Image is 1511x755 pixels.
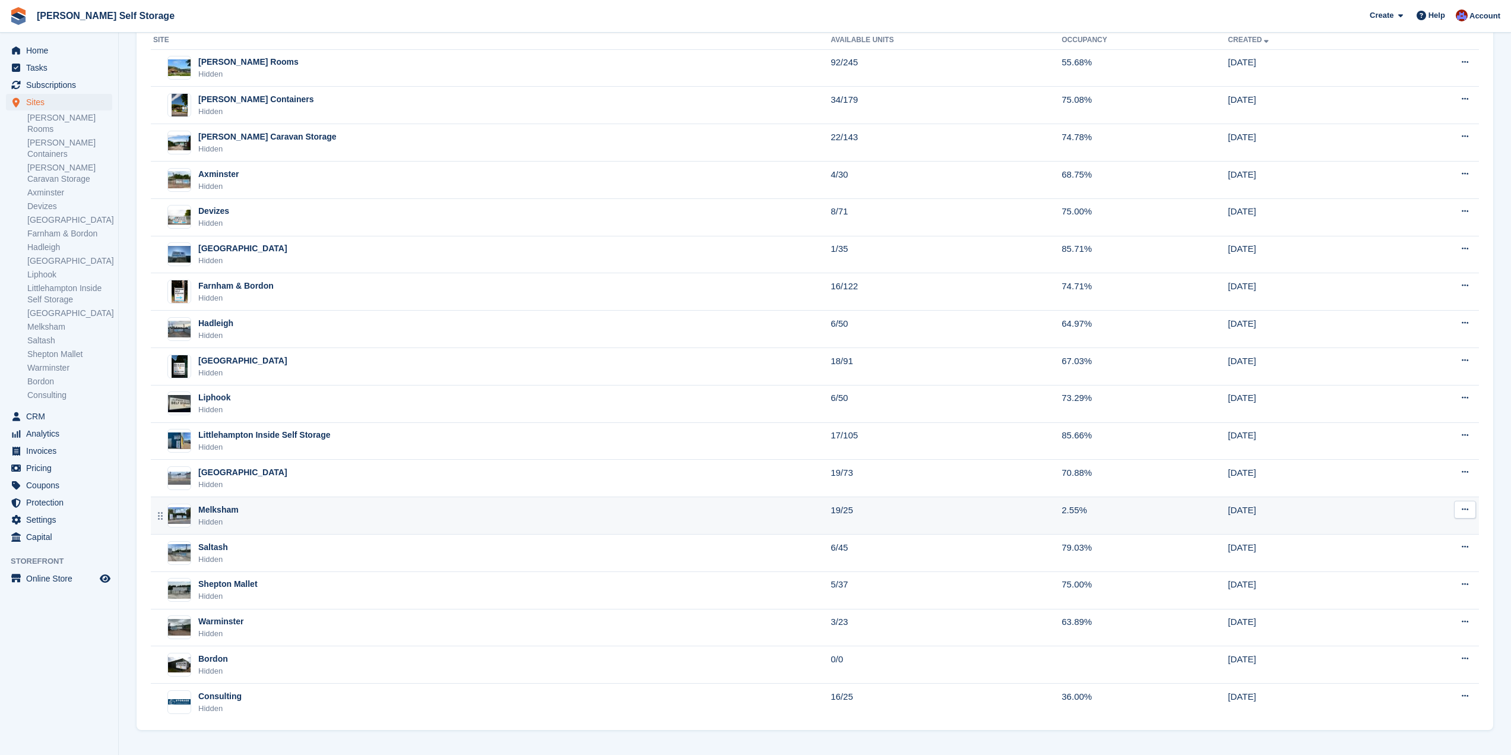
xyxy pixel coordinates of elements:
[1228,87,1387,124] td: [DATE]
[198,703,242,715] div: Hidden
[1062,311,1228,348] td: 64.97%
[831,609,1062,646] td: 3/23
[27,335,112,346] a: Saltash
[6,59,112,76] a: menu
[1428,10,1445,21] span: Help
[198,205,229,217] div: Devizes
[27,321,112,333] a: Melksham
[172,355,188,378] img: Image of Isle Of Wight site
[1062,348,1228,386] td: 67.03%
[831,162,1062,199] td: 4/30
[168,171,191,188] img: Image of Axminster site
[26,477,97,494] span: Coupons
[1228,460,1387,497] td: [DATE]
[6,460,112,476] a: menu
[168,210,191,225] img: Image of Devizes site
[1062,87,1228,124] td: 75.08%
[1062,124,1228,162] td: 74.78%
[27,362,112,374] a: Warminster
[1062,497,1228,535] td: 2.55%
[1062,198,1228,236] td: 75.00%
[168,321,191,338] img: Image of Hadleigh site
[198,590,258,602] div: Hidden
[1228,571,1387,609] td: [DATE]
[1228,236,1387,273] td: [DATE]
[831,460,1062,497] td: 19/73
[27,255,112,267] a: [GEOGRAPHIC_DATA]
[27,201,112,212] a: Devizes
[1062,236,1228,273] td: 85.71%
[198,181,239,192] div: Hidden
[27,112,112,135] a: [PERSON_NAME] Rooms
[26,494,97,511] span: Protection
[1062,609,1228,646] td: 63.89%
[198,690,242,703] div: Consulting
[6,570,112,587] a: menu
[831,497,1062,535] td: 19/25
[26,425,97,442] span: Analytics
[198,355,287,367] div: [GEOGRAPHIC_DATA]
[9,7,27,25] img: stora-icon-8386f47178a22dfd0bd8f6a31ec36ba5ce8667c1dd55bd0f319d3a0aa187defe.svg
[1228,198,1387,236] td: [DATE]
[168,472,191,485] img: Image of Littlehampton site
[26,443,97,459] span: Invoices
[831,124,1062,162] td: 22/143
[26,408,97,425] span: CRM
[198,504,239,516] div: Melksham
[6,77,112,93] a: menu
[198,404,230,416] div: Hidden
[198,391,230,404] div: Liphook
[831,348,1062,386] td: 18/91
[1228,311,1387,348] td: [DATE]
[168,544,191,561] img: Image of Saltash site
[831,684,1062,721] td: 16/25
[1228,497,1387,535] td: [DATE]
[198,292,274,304] div: Hidden
[198,628,244,640] div: Hidden
[1062,460,1228,497] td: 70.88%
[6,443,112,459] a: menu
[1456,10,1468,21] img: Tim Brant-Coles
[831,273,1062,311] td: 16/122
[831,311,1062,348] td: 6/50
[1228,422,1387,460] td: [DATE]
[1062,385,1228,422] td: 73.29%
[168,657,191,672] img: Image of Bordon site
[32,6,179,26] a: [PERSON_NAME] Self Storage
[831,535,1062,572] td: 6/45
[1228,535,1387,572] td: [DATE]
[831,571,1062,609] td: 5/37
[198,131,337,143] div: [PERSON_NAME] Caravan Storage
[1228,646,1387,684] td: [DATE]
[168,246,191,263] img: Image of Eastbourne site
[198,578,258,590] div: Shepton Mallet
[6,408,112,425] a: menu
[11,555,118,567] span: Storefront
[27,187,112,198] a: Axminster
[1469,10,1500,22] span: Account
[831,49,1062,87] td: 92/245
[1062,273,1228,311] td: 74.71%
[1228,684,1387,721] td: [DATE]
[1062,684,1228,721] td: 36.00%
[1062,422,1228,460] td: 85.66%
[198,106,313,118] div: Hidden
[831,198,1062,236] td: 8/71
[168,135,191,150] img: Image of Alton Caravan Storage site
[6,425,112,442] a: menu
[198,479,287,491] div: Hidden
[27,376,112,387] a: Bordon
[831,87,1062,124] td: 34/179
[198,68,299,80] div: Hidden
[198,615,244,628] div: Warminster
[6,42,112,59] a: menu
[168,699,191,705] img: Image of Consulting site
[172,280,188,304] img: Image of Farnham & Bordon site
[831,385,1062,422] td: 6/50
[1228,609,1387,646] td: [DATE]
[27,269,112,280] a: Liphook
[98,571,112,586] a: Preview store
[6,94,112,110] a: menu
[198,56,299,68] div: [PERSON_NAME] Rooms
[198,554,228,566] div: Hidden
